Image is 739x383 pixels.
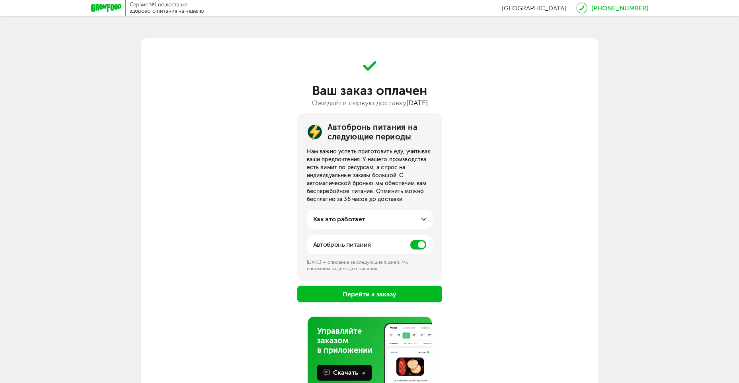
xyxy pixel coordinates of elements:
div: [DATE] — списание за следующие 6 дней. Мы напомним за день до списания. [307,259,433,272]
a: [PHONE_NUMBER] [591,4,648,12]
div: Скачать [333,368,365,377]
div: Ожидайте первую доставку [141,97,599,108]
span: [DATE] [406,99,428,107]
div: Ваш заказ оплачен [141,84,599,97]
button: Скачать [317,365,372,381]
div: Как это работает [313,215,365,224]
button: Перейти к заказу [297,286,442,302]
div: Нам важно успеть приготовить еду, учитывая ваши предпочтения. У нашего производства есть лимит по... [307,148,433,203]
div: Сервис №1 по доставке здорового питания на неделю [130,2,204,14]
div: Управляйте заказом в приложении [317,326,381,355]
span: [GEOGRAPHIC_DATA] [502,4,566,12]
p: Автобронь питания [313,240,371,250]
div: Автобронь питания на следующие периоды [328,122,433,141]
